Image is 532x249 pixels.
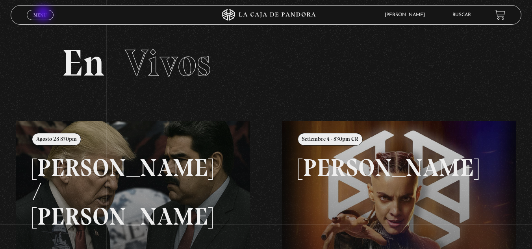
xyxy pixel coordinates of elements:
[452,13,471,17] a: Buscar
[495,9,505,20] a: View your shopping cart
[33,13,46,17] span: Menu
[62,44,471,82] h2: En
[31,19,49,24] span: Cerrar
[125,41,211,85] span: Vivos
[381,13,433,17] span: [PERSON_NAME]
